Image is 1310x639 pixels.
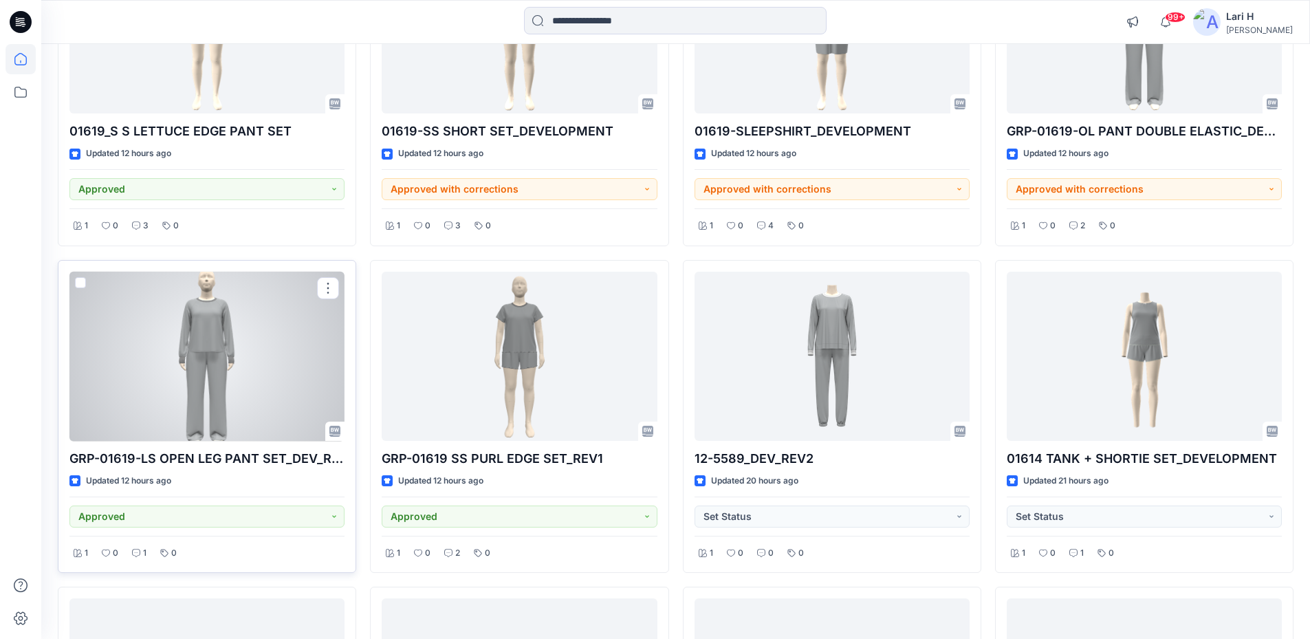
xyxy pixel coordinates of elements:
[768,546,774,561] p: 0
[425,219,430,233] p: 0
[1110,219,1115,233] p: 0
[455,546,460,561] p: 2
[695,272,970,442] a: 12-5589_DEV_REV2
[455,219,461,233] p: 3
[1080,546,1084,561] p: 1
[143,219,149,233] p: 3
[695,449,970,468] p: 12-5589_DEV_REV2
[69,449,345,468] p: GRP-01619-LS OPEN LEG PANT SET_DEV_REV1
[711,474,798,488] p: Updated 20 hours ago
[171,546,177,561] p: 0
[1007,272,1282,442] a: 01614 TANK + SHORTIE SET_DEVELOPMENT
[398,147,483,161] p: Updated 12 hours ago
[398,474,483,488] p: Updated 12 hours ago
[798,219,804,233] p: 0
[1050,219,1056,233] p: 0
[485,546,490,561] p: 0
[382,122,657,141] p: 01619-SS SHORT SET_DEVELOPMENT
[798,546,804,561] p: 0
[710,219,713,233] p: 1
[1226,8,1293,25] div: Lari H
[768,219,774,233] p: 4
[85,546,88,561] p: 1
[113,546,118,561] p: 0
[485,219,491,233] p: 0
[1023,474,1109,488] p: Updated 21 hours ago
[86,147,171,161] p: Updated 12 hours ago
[1226,25,1293,35] div: [PERSON_NAME]
[69,122,345,141] p: 01619_S S LETTUCE EDGE PANT SET
[85,219,88,233] p: 1
[1022,219,1025,233] p: 1
[397,219,400,233] p: 1
[1007,122,1282,141] p: GRP-01619-OL PANT DOUBLE ELASTIC_DEV_REV1
[397,546,400,561] p: 1
[113,219,118,233] p: 0
[1165,12,1186,23] span: 99+
[695,122,970,141] p: 01619-SLEEPSHIRT_DEVELOPMENT
[69,272,345,442] a: GRP-01619-LS OPEN LEG PANT SET_DEV_REV1
[382,272,657,442] a: GRP-01619 SS PURL EDGE SET_REV1
[1193,8,1221,36] img: avatar
[711,147,796,161] p: Updated 12 hours ago
[1023,147,1109,161] p: Updated 12 hours ago
[1109,546,1114,561] p: 0
[425,546,430,561] p: 0
[1050,546,1056,561] p: 0
[1007,449,1282,468] p: 01614 TANK + SHORTIE SET_DEVELOPMENT
[86,474,171,488] p: Updated 12 hours ago
[382,449,657,468] p: GRP-01619 SS PURL EDGE SET_REV1
[143,546,146,561] p: 1
[738,546,743,561] p: 0
[173,219,179,233] p: 0
[1022,546,1025,561] p: 1
[1080,219,1085,233] p: 2
[710,546,713,561] p: 1
[738,219,743,233] p: 0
